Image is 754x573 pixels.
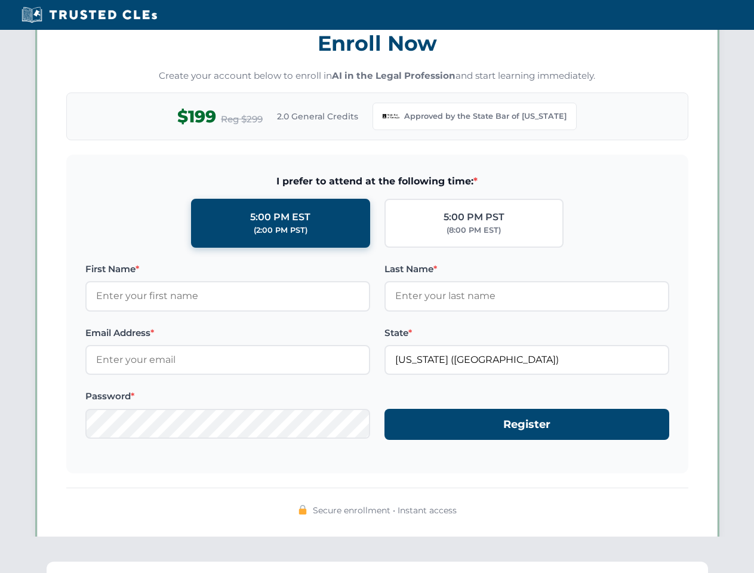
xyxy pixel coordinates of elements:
[85,389,370,403] label: Password
[384,345,669,375] input: Georgia (GA)
[384,409,669,440] button: Register
[298,505,307,515] img: 🔒
[384,281,669,311] input: Enter your last name
[177,103,216,130] span: $199
[277,110,358,123] span: 2.0 General Credits
[332,70,456,81] strong: AI in the Legal Profession
[85,281,370,311] input: Enter your first name
[444,210,504,225] div: 5:00 PM PST
[404,110,567,122] span: Approved by the State Bar of [US_STATE]
[66,69,688,83] p: Create your account below to enroll in and start learning immediately.
[383,108,399,125] img: Georgia Bar
[254,224,307,236] div: (2:00 PM PST)
[85,174,669,189] span: I prefer to attend at the following time:
[313,504,457,517] span: Secure enrollment • Instant access
[447,224,501,236] div: (8:00 PM EST)
[66,24,688,62] h3: Enroll Now
[85,326,370,340] label: Email Address
[221,112,263,127] span: Reg $299
[18,6,161,24] img: Trusted CLEs
[85,262,370,276] label: First Name
[384,262,669,276] label: Last Name
[250,210,310,225] div: 5:00 PM EST
[384,326,669,340] label: State
[85,345,370,375] input: Enter your email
